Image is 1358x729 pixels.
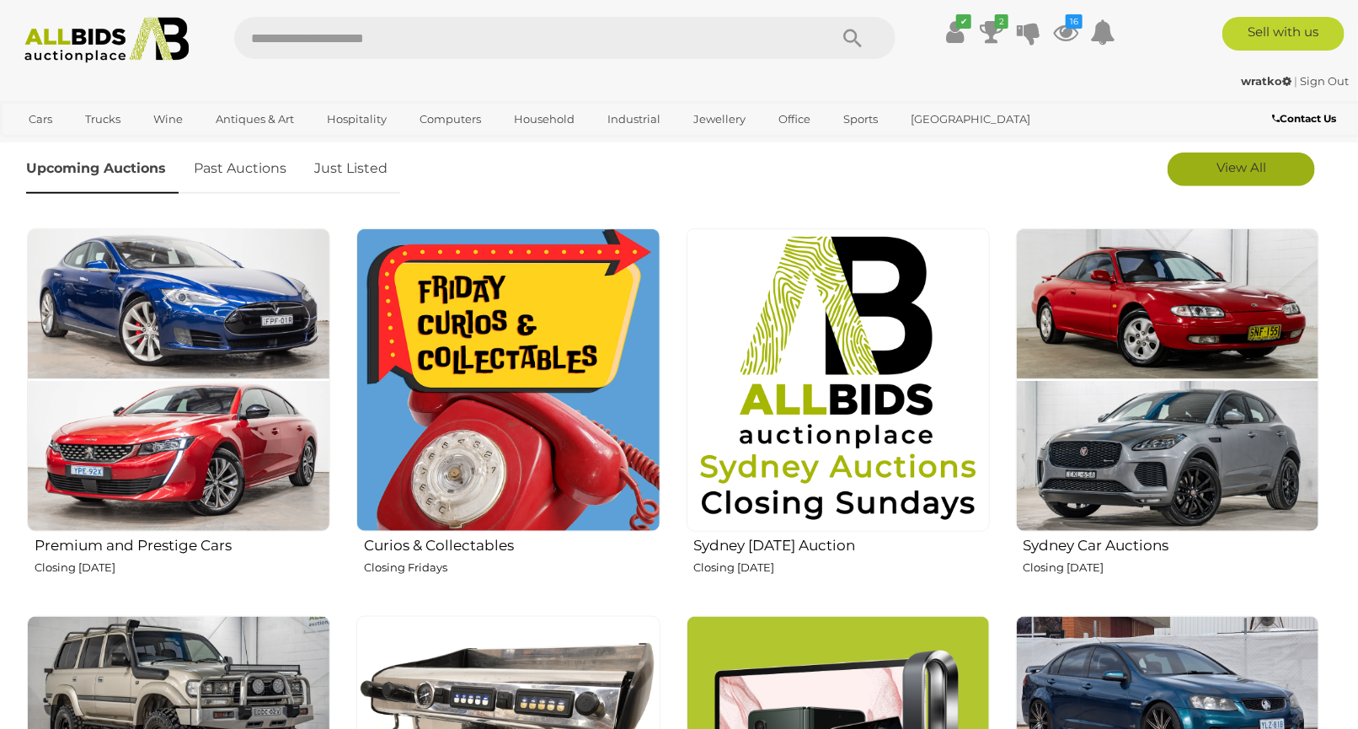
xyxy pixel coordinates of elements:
[682,105,757,133] a: Jewellery
[942,17,967,47] a: ✔
[15,17,198,63] img: Allbids.com.au
[686,228,990,603] a: Sydney [DATE] Auction Closing [DATE]
[35,558,330,577] p: Closing [DATE]
[1024,533,1319,554] h2: Sydney Car Auctions
[364,558,660,577] p: Closing Fridays
[687,228,990,532] img: Sydney Sunday Auction
[767,105,821,133] a: Office
[364,533,660,554] h2: Curios & Collectables
[35,533,330,554] h2: Premium and Prestige Cars
[1300,74,1349,88] a: Sign Out
[1168,153,1315,186] a: View All
[956,14,971,29] i: ✔
[1066,14,1083,29] i: 16
[1294,74,1297,88] span: |
[27,228,330,532] img: Premium and Prestige Cars
[1222,17,1345,51] a: Sell with us
[181,144,299,194] a: Past Auctions
[142,105,194,133] a: Wine
[995,14,1008,29] i: 2
[18,105,63,133] a: Cars
[409,105,492,133] a: Computers
[1272,110,1340,128] a: Contact Us
[503,105,585,133] a: Household
[979,17,1004,47] a: 2
[74,105,131,133] a: Trucks
[205,105,305,133] a: Antiques & Art
[1241,74,1291,88] strong: wratko
[694,533,990,554] h2: Sydney [DATE] Auction
[1015,228,1319,603] a: Sydney Car Auctions Closing [DATE]
[832,105,889,133] a: Sports
[316,105,398,133] a: Hospitality
[1053,17,1078,47] a: 16
[1241,74,1294,88] a: wratko
[26,228,330,603] a: Premium and Prestige Cars Closing [DATE]
[356,228,660,532] img: Curios & Collectables
[811,17,896,59] button: Search
[356,228,660,603] a: Curios & Collectables Closing Fridays
[1216,159,1266,175] span: View All
[694,558,990,577] p: Closing [DATE]
[596,105,671,133] a: Industrial
[302,144,400,194] a: Just Listed
[1024,558,1319,577] p: Closing [DATE]
[1016,228,1319,532] img: Sydney Car Auctions
[1272,112,1336,125] b: Contact Us
[26,144,179,194] a: Upcoming Auctions
[900,105,1041,133] a: [GEOGRAPHIC_DATA]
